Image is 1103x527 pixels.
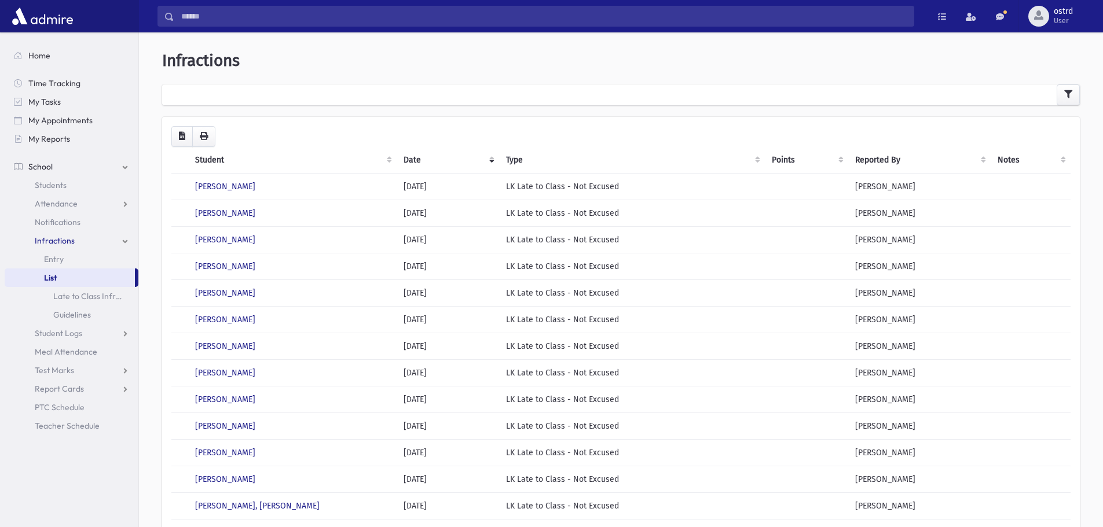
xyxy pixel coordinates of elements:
[5,130,138,148] a: My Reports
[397,439,499,466] td: [DATE]
[848,306,991,333] td: [PERSON_NAME]
[195,368,255,378] a: [PERSON_NAME]
[5,250,138,268] a: Entry
[1054,7,1073,16] span: ostrd
[499,200,765,226] td: LK Late to Class - Not Excused
[848,439,991,466] td: [PERSON_NAME]
[5,268,135,287] a: List
[171,126,193,147] button: CSV
[397,253,499,279] td: [DATE]
[195,315,255,325] a: [PERSON_NAME]
[5,398,138,417] a: PTC Schedule
[499,306,765,333] td: LK Late to Class - Not Excused
[195,395,255,404] a: [PERSON_NAME]
[5,379,138,398] a: Report Cards
[195,448,255,458] a: [PERSON_NAME]
[397,333,499,359] td: [DATE]
[28,134,70,144] span: My Reports
[195,288,255,298] a: [PERSON_NAME]
[9,5,76,28] img: AdmirePro
[5,342,138,361] a: Meal Attendance
[188,147,397,174] th: Student: activate to sort column ascending
[174,6,914,27] input: Search
[1054,16,1073,25] span: User
[28,115,93,126] span: My Appointments
[44,254,64,264] span: Entry
[848,359,991,386] td: [PERSON_NAME]
[848,200,991,226] td: [PERSON_NAME]
[35,365,74,375] span: Test Marks
[499,412,765,439] td: LK Late to Class - Not Excused
[195,182,255,191] a: [PERSON_NAME]
[195,341,255,351] a: [PERSON_NAME]
[5,417,138,435] a: Teacher Schedule
[397,306,499,333] td: [DATE]
[397,200,499,226] td: [DATE]
[397,386,499,412] td: [DATE]
[848,226,991,253] td: [PERSON_NAME]
[5,213,138,231] a: Notifications
[499,253,765,279] td: LK Late to Class - Not Excused
[5,287,138,305] a: Late to Class Infraction
[5,231,138,250] a: Infractions
[499,359,765,386] td: LK Late to Class - Not Excused
[35,384,84,394] span: Report Cards
[499,333,765,359] td: LK Late to Class - Not Excused
[5,74,138,93] a: Time Tracking
[35,328,82,338] span: Student Logs
[499,466,765,492] td: LK Late to Class - Not Excused
[44,272,57,283] span: List
[765,147,848,174] th: Points: activate to sort column ascending
[397,226,499,253] td: [DATE]
[397,412,499,439] td: [DATE]
[5,93,138,111] a: My Tasks
[848,173,991,200] td: [PERSON_NAME]
[35,402,85,412] span: PTC Schedule
[35,421,100,431] span: Teacher Schedule
[848,492,991,519] td: [PERSON_NAME]
[499,173,765,200] td: LK Late to Class - Not Excused
[848,412,991,439] td: [PERSON_NAME]
[195,235,255,245] a: [PERSON_NAME]
[5,361,138,379] a: Test Marks
[848,279,991,306] td: [PERSON_NAME]
[5,46,138,65] a: Home
[35,347,97,357] span: Meal Attendance
[28,161,53,172] span: School
[195,421,255,431] a: [PERSON_NAME]
[35,235,75,246] span: Infractions
[35,217,80,227] span: Notifications
[991,147,1071,174] th: Notes: activate to sort column ascending
[5,305,138,324] a: Guidelines
[195,208,255,218] a: [PERSON_NAME]
[848,386,991,412] td: [PERSON_NAME]
[848,147,991,174] th: Reported By: activate to sort column ascending
[397,173,499,200] td: [DATE]
[848,466,991,492] td: [PERSON_NAME]
[5,194,138,213] a: Attendance
[192,126,215,147] button: Print
[195,501,320,511] a: [PERSON_NAME], [PERSON_NAME]
[28,97,61,107] span: My Tasks
[195,261,255,271] a: [PERSON_NAME]
[397,147,499,174] th: Date: activate to sort column ascending
[397,466,499,492] td: [DATE]
[499,492,765,519] td: LK Late to Class - Not Excused
[499,386,765,412] td: LK Late to Class - Not Excused
[5,111,138,130] a: My Appointments
[5,157,138,176] a: School
[499,279,765,306] td: LK Late to Class - Not Excused
[28,50,50,61] span: Home
[35,180,67,190] span: Students
[499,147,765,174] th: Type: activate to sort column ascending
[5,324,138,342] a: Student Logs
[5,176,138,194] a: Students
[28,78,80,89] span: Time Tracking
[848,253,991,279] td: [PERSON_NAME]
[397,279,499,306] td: [DATE]
[35,198,78,209] span: Attendance
[397,359,499,386] td: [DATE]
[397,492,499,519] td: [DATE]
[848,333,991,359] td: [PERSON_NAME]
[162,51,240,70] span: Infractions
